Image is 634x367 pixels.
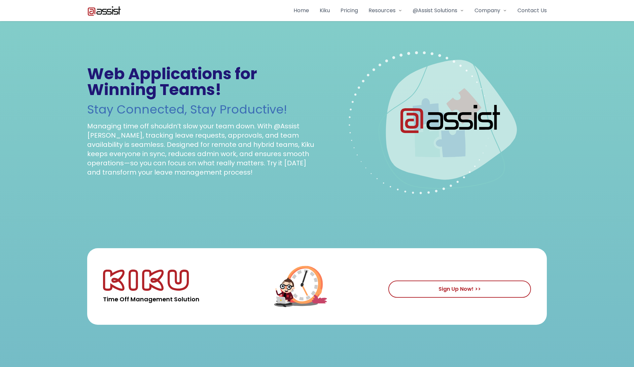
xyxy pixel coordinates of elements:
img: Kiku Clock [248,253,374,319]
h2: Stay Connected, Stay Productive! [87,103,314,116]
span: @Assist Solutions [413,7,457,15]
h1: Web Applications for Winning Teams! [87,66,314,98]
img: Hero illustration [349,37,518,206]
p: Managing time off shouldn’t slow your team down. With @Assist [PERSON_NAME], tracking leave reque... [87,121,314,177]
img: Kiku Logo [103,269,189,291]
span: Company [475,7,500,15]
img: Atassist Logo [87,5,121,16]
a: Pricing [340,7,358,15]
a: Kiku [320,7,330,15]
span: Resources [369,7,396,15]
a: Sign Up Now!>> [388,281,531,298]
span: Time Off Management Solution [103,295,199,304]
span: >> [475,285,481,293]
a: Home [294,7,309,15]
a: Contact Us [517,7,547,15]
